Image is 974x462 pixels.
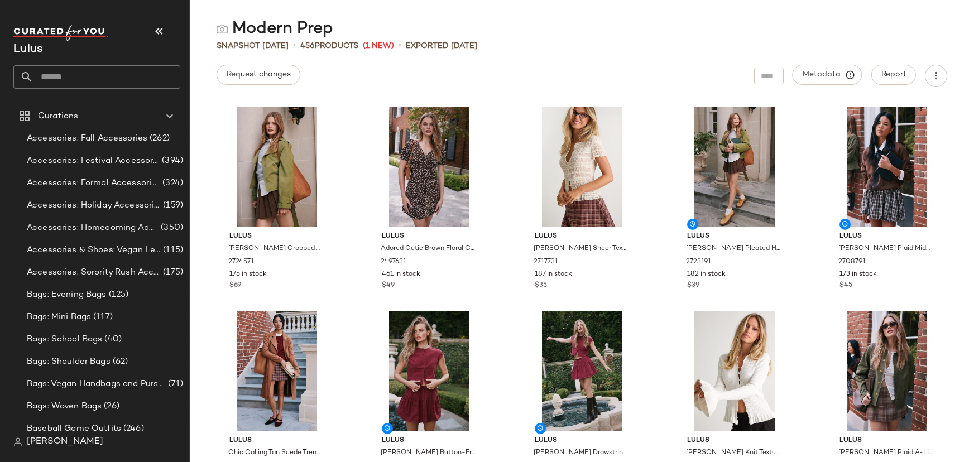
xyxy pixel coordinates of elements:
[161,266,183,279] span: (175)
[678,107,791,227] img: 13079001_2723191.jpg
[107,288,129,301] span: (125)
[881,70,906,79] span: Report
[535,281,547,291] span: $35
[838,448,933,458] span: [PERSON_NAME] Plaid A-Line Skort
[161,244,183,257] span: (115)
[382,269,420,280] span: 461 in stock
[678,311,791,431] img: 2725451_01_hero_2025-08-13.jpg
[526,107,639,227] img: 2717731_01_hero_2025-08-21.jpg
[831,311,943,431] img: 13077221_2709231.jpg
[27,155,160,167] span: Accessories: Festival Accessories
[228,257,254,267] span: 2724571
[831,107,943,227] img: 13087141_2708791.jpg
[13,437,22,446] img: svg%3e
[687,281,699,291] span: $39
[27,222,159,234] span: Accessories: Homecoming Accessories
[217,18,333,40] div: Modern Prep
[217,65,300,85] button: Request changes
[686,448,781,458] span: [PERSON_NAME] Knit Textured Cardigan Sweater Top
[38,110,78,123] span: Curations
[839,281,852,291] span: $45
[300,40,358,52] div: Products
[687,232,782,242] span: Lulus
[27,132,147,145] span: Accessories: Fall Accessories
[399,39,401,52] span: •
[27,422,121,435] span: Baseball Game Outfits
[13,44,42,55] span: Current Company Name
[27,311,91,324] span: Bags: Mini Bags
[161,199,183,212] span: (159)
[102,333,122,346] span: (40)
[160,177,183,190] span: (324)
[166,378,183,391] span: (71)
[160,155,183,167] span: (394)
[27,355,111,368] span: Bags: Shoulder Bags
[382,436,477,446] span: Lulus
[382,232,477,242] span: Lulus
[534,257,558,267] span: 2717731
[13,25,108,41] img: cfy_white_logo.C9jOOHJF.svg
[27,288,107,301] span: Bags: Evening Bags
[535,269,572,280] span: 187 in stock
[382,281,395,291] span: $49
[217,23,228,35] img: svg%3e
[121,422,144,435] span: (246)
[111,355,128,368] span: (62)
[228,244,323,254] span: [PERSON_NAME] Cropped Trench Coat
[381,448,476,458] span: [PERSON_NAME] Button-Front Cap Sleeve Crop Top
[147,132,170,145] span: (262)
[686,244,781,254] span: [PERSON_NAME] Pleated High-Rise Skort
[226,70,291,79] span: Request changes
[27,266,161,279] span: Accessories: Sorority Rush Accessories
[293,39,296,52] span: •
[687,436,782,446] span: Lulus
[381,244,476,254] span: Adored Cutie Brown Floral Corduroy Button-Front Mini Dress
[535,232,630,242] span: Lulus
[229,232,324,242] span: Lulus
[220,311,333,431] img: 13077621_2709271.jpg
[27,333,102,346] span: Bags: School Bags
[27,400,102,413] span: Bags: Woven Bags
[802,70,853,80] span: Metadata
[27,199,161,212] span: Accessories: Holiday Accessories
[687,269,726,280] span: 182 in stock
[229,269,267,280] span: 175 in stock
[381,257,406,267] span: 2497631
[535,436,630,446] span: Lulus
[839,269,877,280] span: 173 in stock
[91,311,113,324] span: (117)
[839,232,934,242] span: Lulus
[406,40,477,52] p: Exported [DATE]
[793,65,862,85] button: Metadata
[220,107,333,227] img: 13078981_2724571.jpg
[229,281,241,291] span: $69
[871,65,916,85] button: Report
[838,244,933,254] span: [PERSON_NAME] Plaid Mid-Rise Micro Bubble-Hem Mini Skirt
[27,435,103,449] span: [PERSON_NAME]
[159,222,183,234] span: (350)
[27,244,161,257] span: Accessories & Shoes: Vegan Leather
[526,311,639,431] img: 13077841_2723591.jpg
[838,257,866,267] span: 2708791
[534,244,628,254] span: [PERSON_NAME] Sheer Textured Button-Front Top
[27,378,166,391] span: Bags: Vegan Handbags and Purses
[300,42,315,50] span: 456
[229,436,324,446] span: Lulus
[534,448,628,458] span: [PERSON_NAME] Drawstring Tiered Mini Skirt
[363,40,394,52] span: (1 New)
[27,177,160,190] span: Accessories: Formal Accessories
[102,400,119,413] span: (26)
[217,40,289,52] span: Snapshot [DATE]
[686,257,711,267] span: 2723191
[839,436,934,446] span: Lulus
[373,107,486,227] img: 13077201_2497631.jpg
[228,448,323,458] span: Chic Calling Tan Suede Trench Coat
[373,311,486,431] img: 13077861_2723631.jpg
